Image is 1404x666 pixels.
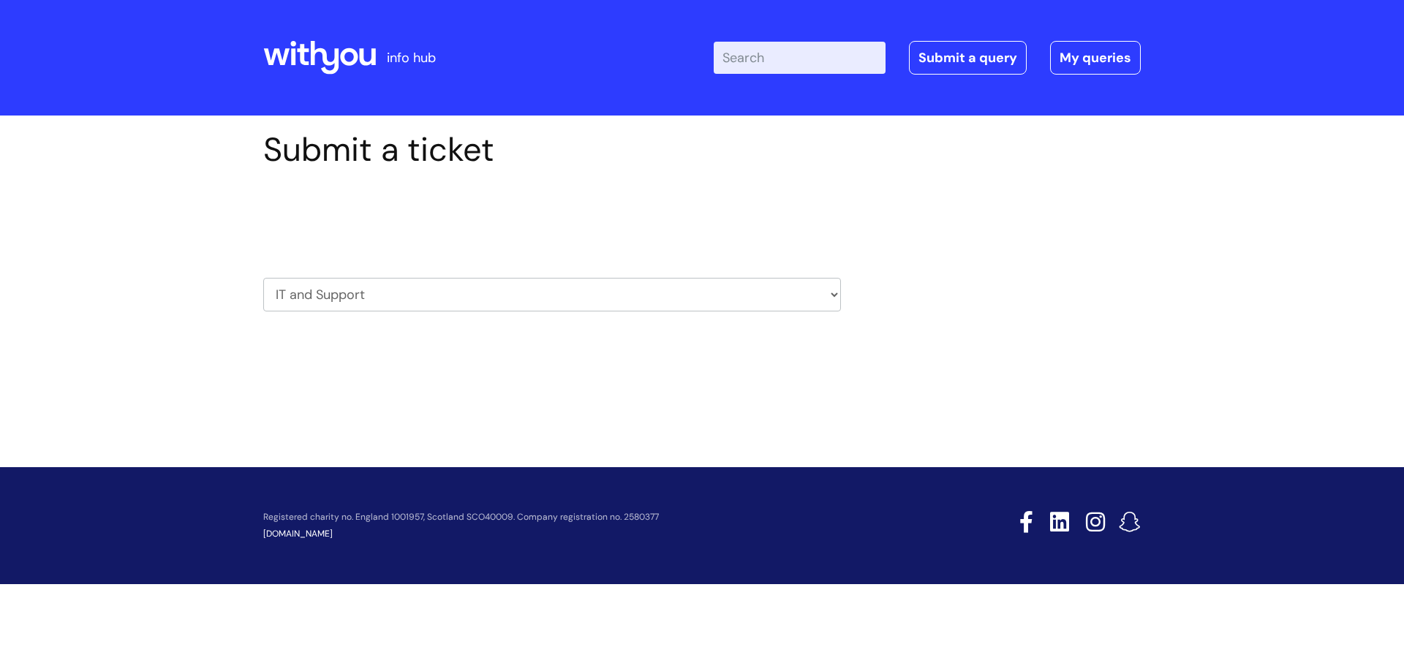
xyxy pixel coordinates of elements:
[263,512,916,522] p: Registered charity no. England 1001957, Scotland SCO40009. Company registration no. 2580377
[909,41,1027,75] a: Submit a query
[263,203,841,230] h2: Select issue type
[1050,41,1141,75] a: My queries
[263,130,841,170] h1: Submit a ticket
[263,528,333,540] a: [DOMAIN_NAME]
[714,42,886,74] input: Search
[387,46,436,69] p: info hub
